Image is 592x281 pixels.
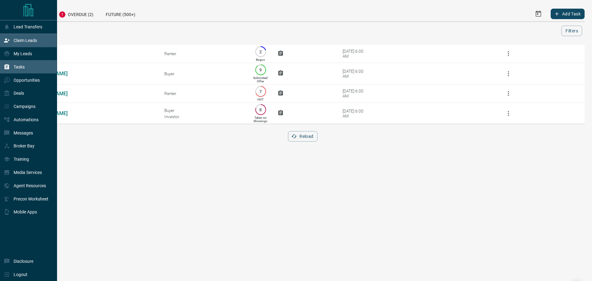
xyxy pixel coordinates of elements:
[288,131,317,142] button: Reload
[343,69,369,79] div: [DATE] 6:00 AM
[256,58,265,61] p: Bogus
[258,89,263,94] p: 7
[257,98,264,101] p: HOT
[100,6,142,21] div: Future (500+)
[343,89,369,98] div: [DATE] 6:00 AM
[561,26,582,36] button: Filters
[258,49,263,54] p: 2
[253,76,268,83] p: Submitted Offer
[531,6,546,21] button: Select Date Range
[52,6,100,21] div: Overdue (2)
[258,107,263,112] p: 8
[164,108,243,113] div: Buyer
[551,9,585,19] button: Add Task
[164,51,243,56] div: Renter
[164,91,243,96] div: Renter
[343,49,369,59] div: [DATE] 6:00 AM
[164,71,243,76] div: Buyer
[164,114,243,119] div: Investor
[343,109,369,118] div: [DATE] 6:00 AM
[258,68,263,72] p: 9
[253,116,267,123] p: Taken on Showings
